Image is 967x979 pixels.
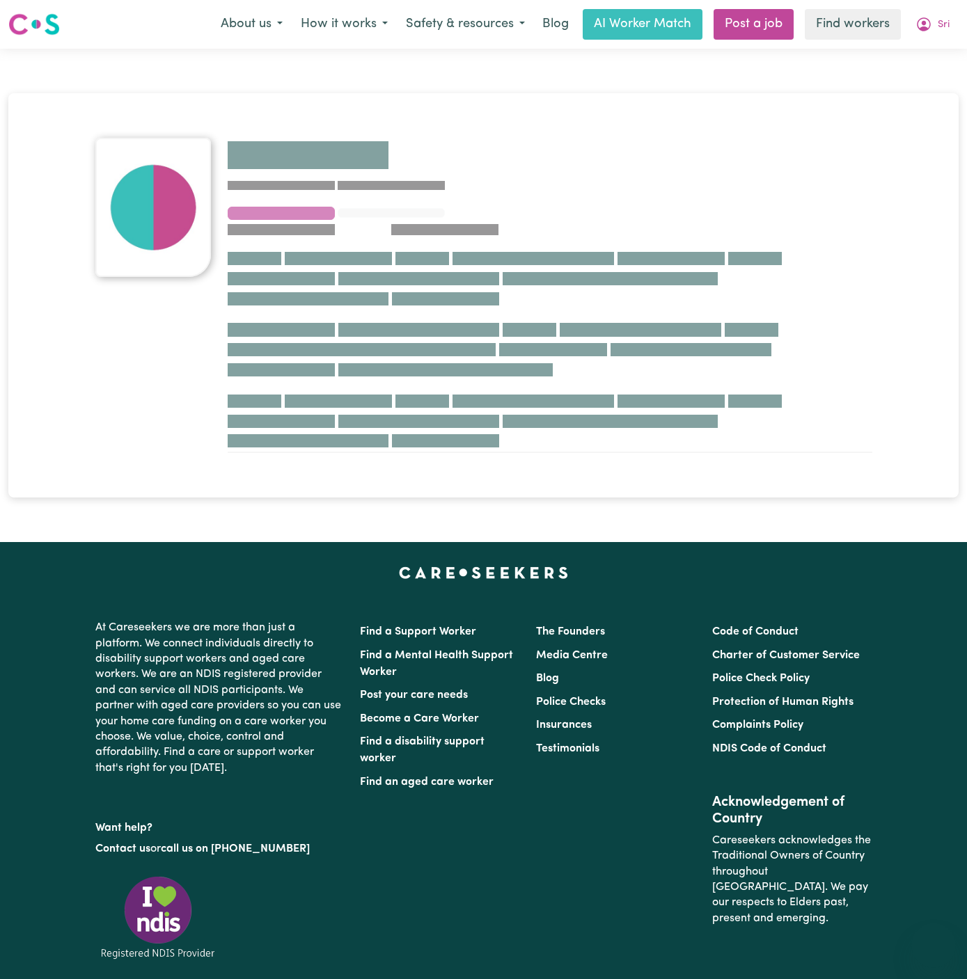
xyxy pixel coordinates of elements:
[360,650,513,678] a: Find a Mental Health Support Worker
[536,697,606,708] a: Police Checks
[712,827,872,932] p: Careseekers acknowledges the Traditional Owners of Country throughout [GEOGRAPHIC_DATA]. We pay o...
[399,567,568,578] a: Careseekers home page
[712,650,860,661] a: Charter of Customer Service
[534,9,577,40] a: Blog
[712,719,803,731] a: Complaints Policy
[212,10,292,39] button: About us
[536,673,559,684] a: Blog
[712,626,799,637] a: Code of Conduct
[292,10,397,39] button: How it works
[360,626,476,637] a: Find a Support Worker
[938,17,950,33] span: Sri
[161,843,310,854] a: call us on [PHONE_NUMBER]
[95,614,343,781] p: At Careseekers we are more than just a platform. We connect individuals directly to disability su...
[95,874,221,961] img: Registered NDIS provider
[360,736,485,764] a: Find a disability support worker
[8,8,60,40] a: Careseekers logo
[360,713,479,724] a: Become a Care Worker
[95,836,343,862] p: or
[712,673,810,684] a: Police Check Policy
[712,794,872,827] h2: Acknowledgement of Country
[536,743,599,754] a: Testimonials
[536,719,592,731] a: Insurances
[397,10,534,39] button: Safety & resources
[906,10,959,39] button: My Account
[911,923,956,968] iframe: Button to launch messaging window
[95,815,343,836] p: Want help?
[536,626,605,637] a: The Founders
[583,9,702,40] a: AI Worker Match
[360,690,468,701] a: Post your care needs
[805,9,901,40] a: Find workers
[536,650,608,661] a: Media Centre
[8,12,60,37] img: Careseekers logo
[360,777,494,788] a: Find an aged care worker
[712,743,826,754] a: NDIS Code of Conduct
[714,9,794,40] a: Post a job
[95,843,150,854] a: Contact us
[712,697,854,708] a: Protection of Human Rights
